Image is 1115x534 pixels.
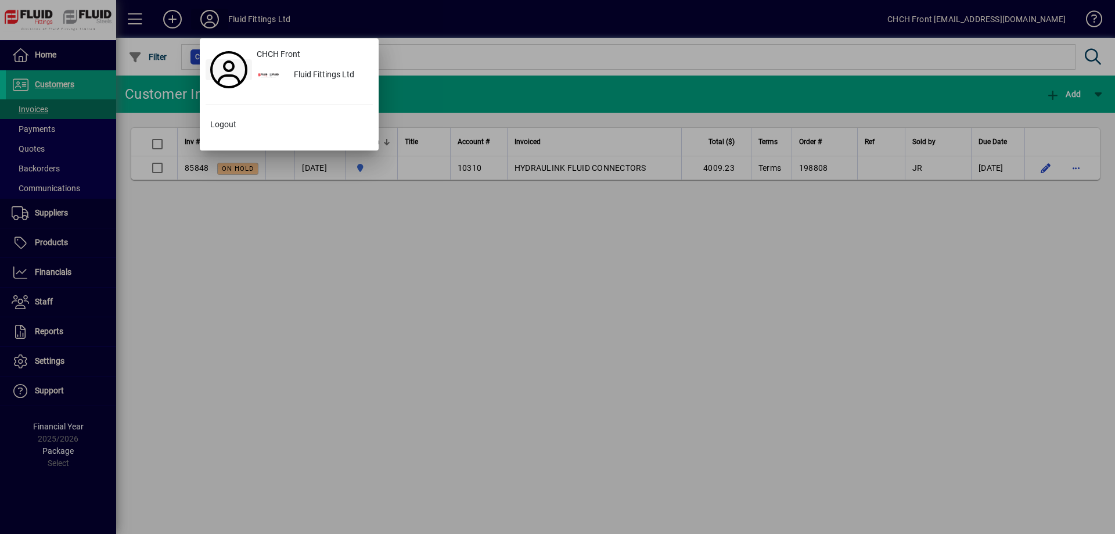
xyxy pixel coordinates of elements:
button: Logout [206,114,373,135]
span: Logout [210,119,236,131]
div: Fluid Fittings Ltd [285,65,373,86]
a: Profile [206,59,252,80]
button: Fluid Fittings Ltd [252,65,373,86]
span: CHCH Front [257,48,300,60]
a: CHCH Front [252,44,373,65]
